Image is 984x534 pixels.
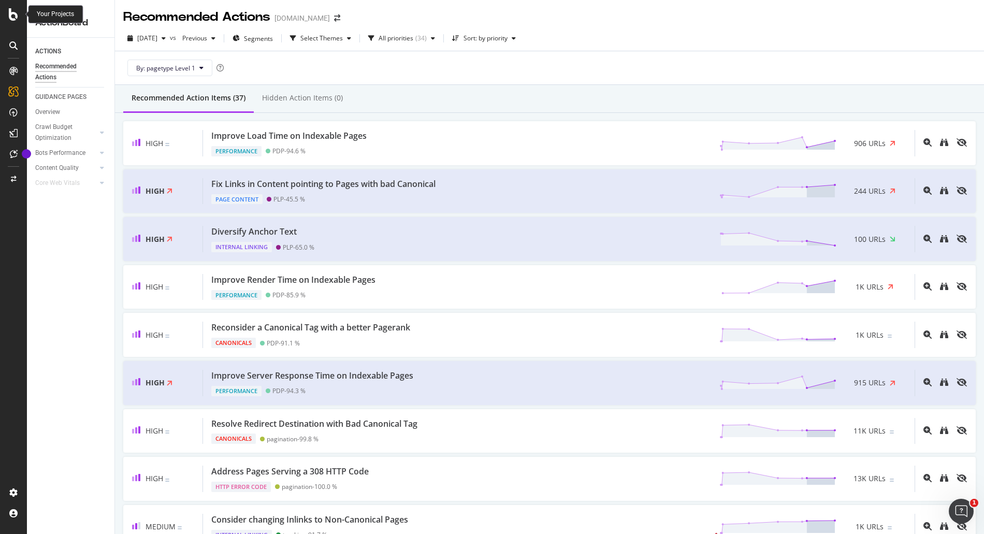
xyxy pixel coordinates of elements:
[949,499,974,524] iframe: Intercom live chat
[35,178,80,189] div: Core Web Vitals
[957,235,967,243] div: eye-slash
[940,426,948,435] div: binoculars
[282,483,337,490] div: pagination - 100.0 %
[274,13,330,23] div: [DOMAIN_NAME]
[273,195,305,203] div: PLP - 45.5 %
[272,387,306,395] div: PDP - 94.3 %
[211,242,272,252] div: Internal Linking
[35,61,107,83] a: Recommended Actions
[957,282,967,291] div: eye-slash
[923,138,932,147] div: magnifying-glass-plus
[146,234,165,244] span: High
[211,226,297,238] div: Diversify Anchor Text
[211,514,408,526] div: Consider changing Inlinks to Non-Canonical Pages
[448,30,520,47] button: Sort: by priority
[165,335,169,338] img: Equal
[364,30,439,47] button: All priorities(34)
[127,60,212,76] button: By: pagetype Level 1
[37,10,74,19] div: Your Projects
[165,479,169,482] img: Equal
[267,339,300,347] div: PDP - 91.1 %
[211,418,417,430] div: Resolve Redirect Destination with Bad Canonical Tag
[35,107,107,118] a: Overview
[211,274,375,286] div: Improve Render Time on Indexable Pages
[940,283,948,292] a: binoculars
[957,138,967,147] div: eye-slash
[940,235,948,243] div: binoculars
[283,243,314,251] div: PLP - 65.0 %
[35,107,60,118] div: Overview
[262,93,343,103] div: Hidden Action Items (0)
[379,35,413,41] div: All priorities
[890,430,894,434] img: Equal
[854,234,886,244] span: 100 URLs
[853,426,886,436] span: 11K URLs
[35,46,107,57] a: ACTIONS
[940,474,948,483] a: binoculars
[267,435,319,443] div: pagination - 99.8 %
[211,370,413,382] div: Improve Server Response Time on Indexable Pages
[286,30,355,47] button: Select Themes
[957,522,967,530] div: eye-slash
[970,499,978,507] span: 1
[957,186,967,195] div: eye-slash
[940,330,948,339] div: binoculars
[940,186,948,195] div: binoculars
[35,122,90,143] div: Crawl Budget Optimization
[211,386,262,396] div: Performance
[35,61,97,83] div: Recommended Actions
[940,282,948,291] div: binoculars
[35,148,97,158] a: Bots Performance
[211,130,367,142] div: Improve Load Time on Indexable Pages
[923,378,932,386] div: magnifying-glass-plus
[940,522,948,530] div: binoculars
[146,473,163,483] span: High
[856,282,884,292] span: 1K URLs
[464,35,508,41] div: Sort: by priority
[853,473,886,484] span: 13K URLs
[22,149,31,158] div: Tooltip anchor
[854,138,886,149] span: 906 URLs
[211,338,256,348] div: Canonicals
[170,33,178,42] span: vs
[300,35,343,41] div: Select Themes
[35,163,79,174] div: Content Quality
[940,235,948,244] a: binoculars
[890,479,894,482] img: Equal
[35,92,107,103] a: GUIDANCE PAGES
[854,378,886,388] span: 915 URLs
[940,523,948,531] a: binoculars
[334,15,340,22] div: arrow-right-arrow-left
[272,291,306,299] div: PDP - 85.9 %
[940,379,948,387] a: binoculars
[146,378,165,387] span: High
[165,143,169,146] img: Equal
[211,146,262,156] div: Performance
[957,426,967,435] div: eye-slash
[940,378,948,386] div: binoculars
[272,147,306,155] div: PDP - 94.6 %
[136,64,195,73] span: By: pagetype Level 1
[923,186,932,195] div: magnifying-glass-plus
[957,330,967,339] div: eye-slash
[923,522,932,530] div: magnifying-glass-plus
[178,526,182,529] img: Equal
[146,330,163,340] span: High
[132,93,245,103] div: Recommended Action Items (37)
[940,139,948,148] a: binoculars
[957,474,967,482] div: eye-slash
[923,474,932,482] div: magnifying-glass-plus
[415,35,427,41] div: ( 34 )
[940,474,948,482] div: binoculars
[940,187,948,196] a: binoculars
[940,331,948,340] a: binoculars
[165,430,169,434] img: Equal
[211,194,263,205] div: Page Content
[146,138,163,148] span: High
[228,30,277,47] button: Segments
[923,235,932,243] div: magnifying-glass-plus
[211,482,271,492] div: HTTP Error Code
[854,186,886,196] span: 244 URLs
[35,122,97,143] a: Crawl Budget Optimization
[923,282,932,291] div: magnifying-glass-plus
